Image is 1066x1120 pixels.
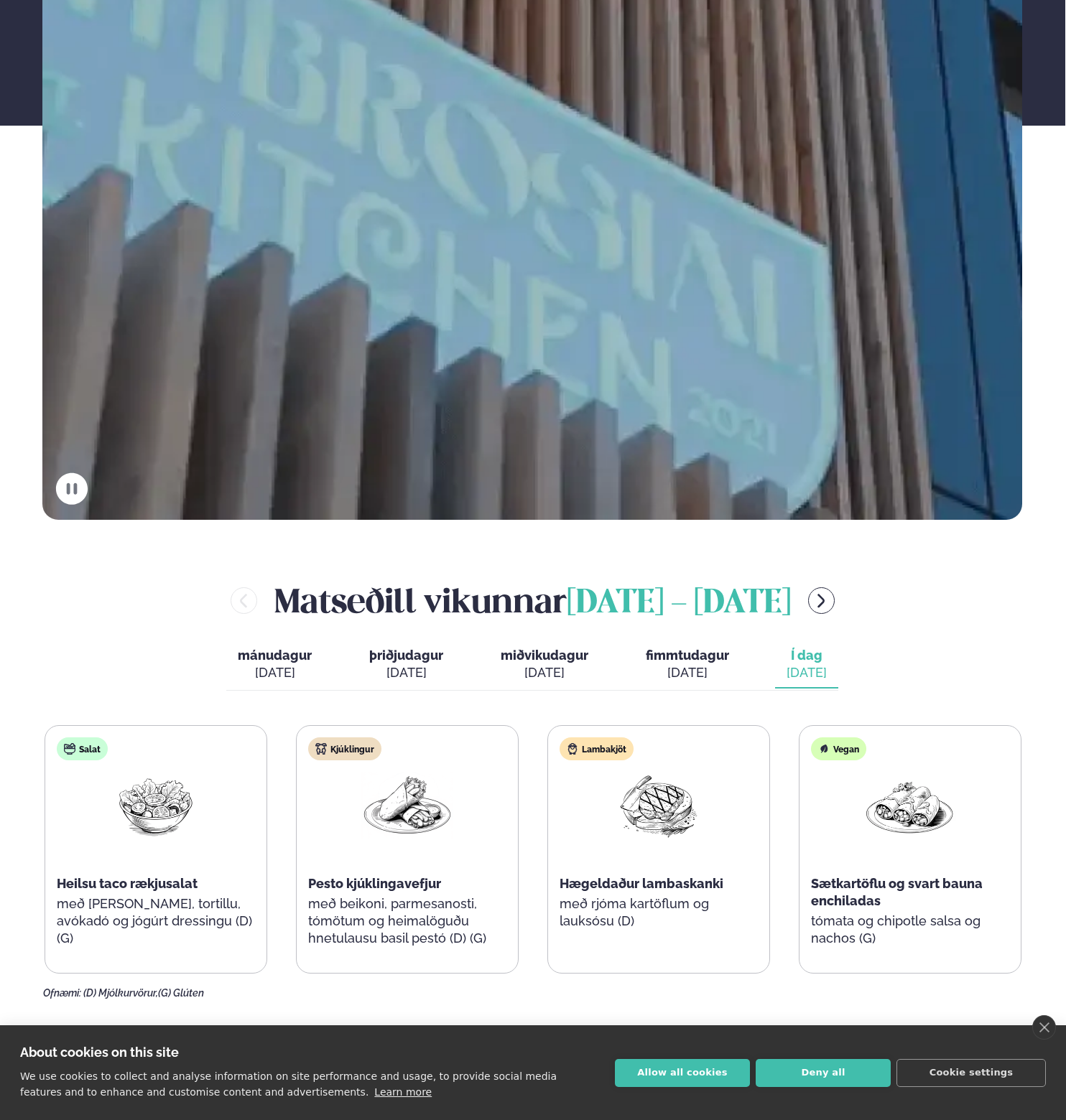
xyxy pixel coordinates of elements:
[560,876,723,891] span: Hægeldaður lambaskanki
[358,641,455,689] button: þriðjudagur [DATE]
[361,772,453,839] img: Wraps.png
[1032,1015,1056,1040] a: close
[369,648,443,663] span: þriðjudagur
[864,772,956,839] img: Enchilada.png
[818,743,830,755] img: Vegan.svg
[231,587,257,614] button: menu-btn-left
[308,876,441,891] span: Pesto kjúklingavefjur
[808,587,835,614] button: menu-btn-right
[374,1086,432,1098] a: Learn more
[226,641,323,689] button: mánudagur [DATE]
[57,876,198,891] span: Heilsu taco rækjusalat
[501,664,588,681] div: [DATE]
[158,987,204,999] span: (G) Glúten
[20,1045,179,1060] strong: About cookies on this site
[308,737,381,760] div: Kjúklingur
[567,588,791,620] span: [DATE] - [DATE]
[646,648,729,663] span: fimmtudagur
[110,772,202,839] img: Salad.png
[315,743,327,755] img: chicken.svg
[613,772,705,839] img: Beef-Meat.png
[811,913,1009,947] p: tómata og chipotle salsa og nachos (G)
[756,1059,891,1087] button: Deny all
[787,664,827,681] div: [DATE]
[787,647,827,664] span: Í dag
[560,895,758,930] p: með rjóma kartöflum og lauksósu (D)
[615,1059,750,1087] button: Allow all cookies
[811,876,983,908] span: Sætkartöflu og svart bauna enchiladas
[83,987,158,999] span: (D) Mjólkurvörur,
[274,577,791,624] h2: Matseðill vikunnar
[811,737,866,760] div: Vegan
[896,1059,1046,1087] button: Cookie settings
[646,664,729,681] div: [DATE]
[57,737,108,760] div: Salat
[238,664,312,681] div: [DATE]
[369,664,443,681] div: [DATE]
[238,648,312,663] span: mánudagur
[775,641,838,689] button: Í dag [DATE]
[64,743,75,755] img: salad.svg
[489,641,600,689] button: miðvikudagur [DATE]
[308,895,506,947] p: með beikoni, parmesanosti, tómötum og heimalöguðu hnetulausu basil pestó (D) (G)
[20,1070,557,1098] p: We use cookies to collect and analyse information on site performance and usage, to provide socia...
[567,743,578,755] img: Lamb.svg
[560,737,634,760] div: Lambakjöt
[634,641,741,689] button: fimmtudagur [DATE]
[43,987,81,999] span: Ofnæmi:
[501,648,588,663] span: miðvikudagur
[57,895,255,947] p: með [PERSON_NAME], tortillu, avókadó og jógúrt dressingu (D) (G)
